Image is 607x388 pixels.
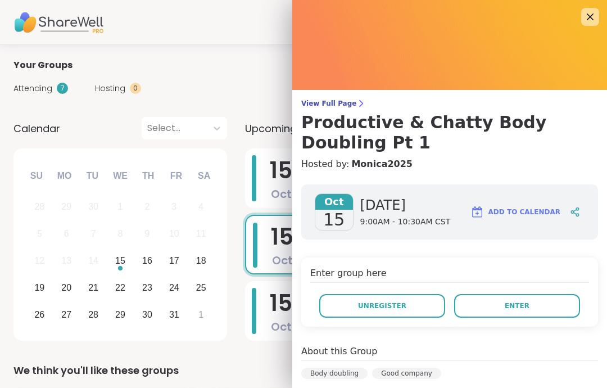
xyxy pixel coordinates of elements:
[115,253,125,268] div: 15
[108,222,133,246] div: Not available Wednesday, October 8th, 2025
[52,164,76,188] div: Mo
[196,280,206,295] div: 25
[189,249,213,273] div: Choose Saturday, October 18th, 2025
[465,198,565,225] button: Add to Calendar
[118,226,123,241] div: 8
[61,307,71,322] div: 27
[488,207,560,217] span: Add to Calendar
[142,253,152,268] div: 16
[323,210,345,230] span: 15
[135,222,160,246] div: Not available Thursday, October 9th, 2025
[142,280,152,295] div: 23
[130,83,141,94] div: 0
[135,195,160,219] div: Not available Thursday, October 2nd, 2025
[135,249,160,273] div: Choose Thursday, October 16th, 2025
[13,121,60,136] span: Calendar
[301,345,377,358] h4: About this Group
[301,112,598,153] h3: Productive & Chatty Body Doubling Pt 1
[310,267,589,283] h4: Enter group here
[270,155,292,186] span: 15
[88,307,98,322] div: 28
[135,276,160,300] div: Choose Thursday, October 23rd, 2025
[34,307,44,322] div: 26
[360,196,451,214] span: [DATE]
[81,303,106,327] div: Choose Tuesday, October 28th, 2025
[115,280,125,295] div: 22
[169,253,179,268] div: 17
[169,226,179,241] div: 10
[301,99,598,108] span: View Full Page
[358,301,406,311] span: Unregister
[28,276,52,300] div: Choose Sunday, October 19th, 2025
[470,205,484,219] img: ShareWell Logomark
[28,222,52,246] div: Not available Sunday, October 5th, 2025
[162,249,186,273] div: Choose Friday, October 17th, 2025
[164,164,188,188] div: Fr
[198,199,203,214] div: 4
[55,276,79,300] div: Choose Monday, October 20th, 2025
[315,194,353,210] span: Oct
[189,276,213,300] div: Choose Saturday, October 25th, 2025
[57,83,68,94] div: 7
[351,157,413,171] a: Monica2025
[55,195,79,219] div: Not available Monday, September 29th, 2025
[34,253,44,268] div: 12
[196,253,206,268] div: 18
[171,199,176,214] div: 3
[271,221,293,252] span: 15
[301,157,598,171] h4: Hosted by:
[189,222,213,246] div: Not available Saturday, October 11th, 2025
[64,226,69,241] div: 6
[198,307,203,322] div: 1
[81,276,106,300] div: Choose Tuesday, October 21st, 2025
[88,280,98,295] div: 21
[91,226,96,241] div: 7
[61,199,71,214] div: 29
[319,294,445,318] button: Unregister
[162,303,186,327] div: Choose Friday, October 31st, 2025
[454,294,580,318] button: Enter
[81,222,106,246] div: Not available Tuesday, October 7th, 2025
[81,249,106,273] div: Not available Tuesday, October 14th, 2025
[142,307,152,322] div: 30
[28,303,52,327] div: Choose Sunday, October 26th, 2025
[13,58,73,72] span: Your Groups
[135,303,160,327] div: Choose Thursday, October 30th, 2025
[169,307,179,322] div: 31
[24,164,49,188] div: Su
[88,253,98,268] div: 14
[196,226,206,241] div: 11
[192,164,216,188] div: Sa
[372,368,441,379] div: Good company
[13,363,594,378] div: We think you'll like these groups
[272,252,293,268] span: Oct
[505,301,529,311] span: Enter
[108,303,133,327] div: Choose Wednesday, October 29th, 2025
[162,222,186,246] div: Not available Friday, October 10th, 2025
[55,303,79,327] div: Choose Monday, October 27th, 2025
[34,199,44,214] div: 28
[13,83,52,94] span: Attending
[271,186,292,202] span: Oct
[144,226,150,241] div: 9
[118,199,123,214] div: 1
[26,193,214,328] div: month 2025-10
[162,195,186,219] div: Not available Friday, October 3rd, 2025
[162,276,186,300] div: Choose Friday, October 24th, 2025
[55,249,79,273] div: Not available Monday, October 13th, 2025
[270,287,292,319] span: 15
[245,121,297,136] span: Upcoming
[108,164,133,188] div: We
[169,280,179,295] div: 24
[108,276,133,300] div: Choose Wednesday, October 22nd, 2025
[28,195,52,219] div: Not available Sunday, September 28th, 2025
[189,195,213,219] div: Not available Saturday, October 4th, 2025
[271,319,292,335] span: Oct
[34,280,44,295] div: 19
[115,307,125,322] div: 29
[95,83,125,94] span: Hosting
[189,303,213,327] div: Choose Saturday, November 1st, 2025
[28,249,52,273] div: Not available Sunday, October 12th, 2025
[301,99,598,153] a: View Full PageProductive & Chatty Body Doubling Pt 1
[136,164,161,188] div: Th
